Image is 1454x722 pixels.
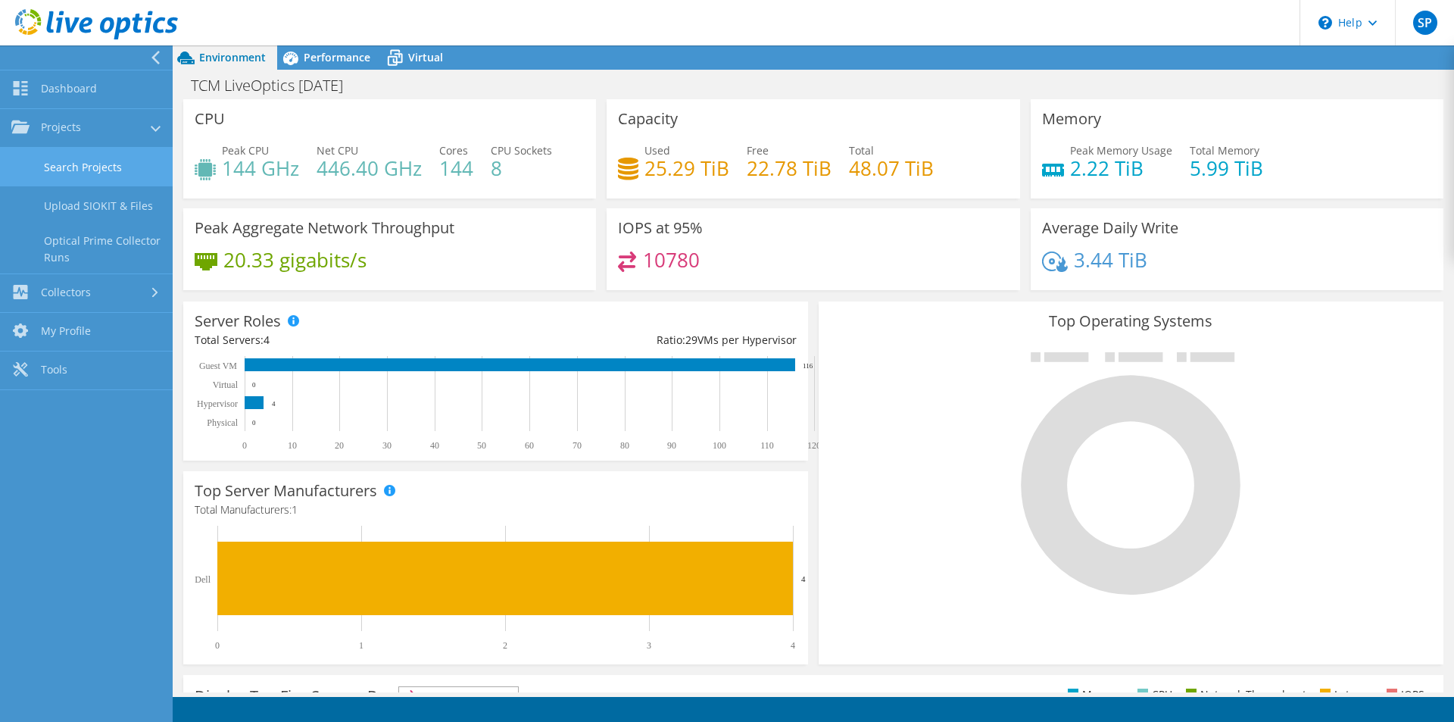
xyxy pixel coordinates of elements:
h3: Peak Aggregate Network Throughput [195,220,454,236]
h4: 2.22 TiB [1070,160,1172,177]
h3: CPU [195,111,225,127]
li: Network Throughput [1182,686,1306,703]
span: SP [1413,11,1437,35]
h3: Server Roles [195,313,281,330]
span: 4 [264,333,270,347]
h3: Top Operating Systems [830,313,1432,330]
text: 116 [803,362,813,370]
text: 110 [760,440,774,451]
text: 40 [430,440,439,451]
text: 10 [288,440,297,451]
h4: 10780 [643,252,700,268]
div: Total Servers: [195,332,495,348]
span: Environment [199,50,266,64]
span: Total Memory [1190,143,1259,158]
text: 100 [713,440,726,451]
span: Used [644,143,670,158]
li: Memory [1064,686,1124,703]
h3: Top Server Manufacturers [195,483,377,499]
li: Latency [1316,686,1373,703]
text: 120 [807,440,821,451]
span: Total [849,143,874,158]
h4: 8 [491,160,552,177]
text: 4 [801,574,806,583]
text: 70 [573,440,582,451]
h4: 48.07 TiB [849,160,934,177]
h4: 22.78 TiB [747,160,832,177]
h4: 5.99 TiB [1190,160,1263,177]
h3: Memory [1042,111,1101,127]
text: Physical [207,417,238,428]
h3: IOPS at 95% [618,220,703,236]
h4: 3.44 TiB [1074,252,1147,268]
h3: Capacity [618,111,678,127]
li: IOPS [1383,686,1424,703]
text: 80 [620,440,629,451]
span: Free [747,143,769,158]
span: 1 [292,502,298,517]
text: 3 [647,640,651,651]
div: Ratio: VMs per Hypervisor [495,332,796,348]
span: Performance [304,50,370,64]
span: Net CPU [317,143,358,158]
h4: 144 GHz [222,160,299,177]
svg: \n [1318,16,1332,30]
h4: 25.29 TiB [644,160,729,177]
span: Peak Memory Usage [1070,143,1172,158]
text: 90 [667,440,676,451]
text: Virtual [213,380,239,390]
h4: 20.33 gigabits/s [223,252,367,268]
h1: TCM LiveOptics [DATE] [184,77,367,94]
h4: 144 [439,160,473,177]
span: 29 [685,333,697,347]
text: 30 [382,440,392,451]
text: 0 [252,381,256,389]
span: Virtual [408,50,443,64]
span: Peak CPU [222,143,269,158]
text: 4 [791,640,795,651]
text: 0 [242,440,247,451]
text: 2 [503,640,507,651]
text: 0 [215,640,220,651]
h4: Total Manufacturers: [195,502,797,518]
span: CPU Sockets [491,143,552,158]
text: Guest VM [199,361,237,371]
h3: Average Daily Write [1042,220,1178,236]
text: 0 [252,419,256,427]
text: Hypervisor [197,399,238,409]
text: 20 [335,440,344,451]
span: IOPS [399,687,518,705]
text: 4 [272,400,276,408]
li: CPU [1134,686,1172,703]
text: 50 [477,440,486,451]
text: Dell [195,574,211,585]
text: 60 [525,440,534,451]
text: 1 [359,640,363,651]
span: Cores [439,143,468,158]
h4: 446.40 GHz [317,160,422,177]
